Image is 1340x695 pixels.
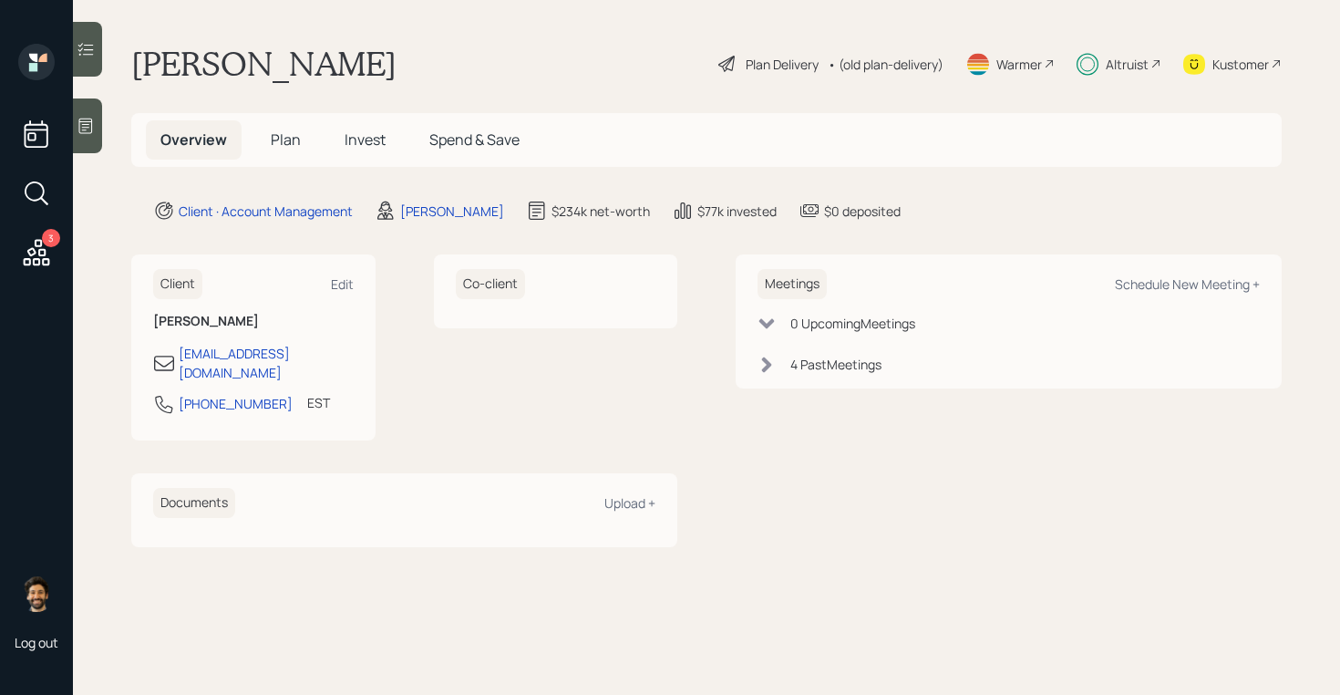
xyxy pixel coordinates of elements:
[790,355,881,374] div: 4 Past Meeting s
[153,488,235,518] h6: Documents
[18,576,55,612] img: eric-schwartz-headshot.png
[824,202,901,221] div: $0 deposited
[1115,275,1260,293] div: Schedule New Meeting +
[1212,55,1269,74] div: Kustomer
[131,44,397,84] h1: [PERSON_NAME]
[179,202,353,221] div: Client · Account Management
[160,130,227,150] span: Overview
[153,269,202,299] h6: Client
[429,130,520,150] span: Spend & Save
[758,269,827,299] h6: Meetings
[604,494,655,512] div: Upload +
[828,55,943,74] div: • (old plan-delivery)
[15,634,58,651] div: Log out
[153,314,354,329] h6: [PERSON_NAME]
[179,344,354,382] div: [EMAIL_ADDRESS][DOMAIN_NAME]
[307,393,330,412] div: EST
[400,202,504,221] div: [PERSON_NAME]
[42,229,60,247] div: 3
[456,269,525,299] h6: Co-client
[179,394,293,413] div: [PHONE_NUMBER]
[790,314,915,333] div: 0 Upcoming Meeting s
[746,55,819,74] div: Plan Delivery
[345,130,386,150] span: Invest
[271,130,301,150] span: Plan
[1106,55,1149,74] div: Altruist
[697,202,777,221] div: $77k invested
[551,202,650,221] div: $234k net-worth
[331,275,354,293] div: Edit
[996,55,1042,74] div: Warmer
